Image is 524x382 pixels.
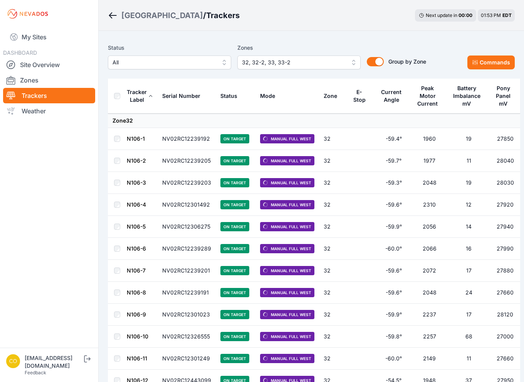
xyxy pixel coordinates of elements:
[127,355,147,362] a: N106-11
[447,194,490,216] td: 12
[220,156,249,165] span: On Target
[447,304,490,326] td: 17
[113,58,216,67] span: All
[376,282,411,304] td: -59.6°
[260,156,314,165] span: Manual Full West
[237,56,361,69] button: 32, 32-2, 33, 33-2
[127,157,146,164] a: N106-2
[3,57,95,72] a: Site Overview
[467,56,515,69] button: Commands
[447,172,490,194] td: 19
[158,348,216,370] td: NV02RC12301249
[158,282,216,304] td: NV02RC12239191
[411,260,447,282] td: 2072
[447,348,490,370] td: 11
[319,128,348,150] td: 32
[376,260,411,282] td: -59.6°
[319,172,348,194] td: 32
[220,310,249,319] span: On Target
[242,58,345,67] span: 32, 32-2, 33, 33-2
[319,282,348,304] td: 32
[447,150,490,172] td: 11
[158,194,216,216] td: NV02RC12301492
[162,92,200,100] div: Serial Number
[490,172,520,194] td: 28030
[220,244,249,253] span: On Target
[108,43,231,52] label: Status
[376,238,411,260] td: -60.0°
[411,216,447,238] td: 2056
[376,128,411,150] td: -59.4°
[127,179,146,186] a: N106-3
[376,194,411,216] td: -59.6°
[203,10,206,21] span: /
[324,92,337,100] div: Zone
[452,79,485,113] button: Battery Imbalance mV
[490,326,520,348] td: 27000
[6,354,20,368] img: controlroomoperator@invenergy.com
[411,326,447,348] td: 2257
[260,288,314,297] span: Manual Full West
[376,172,411,194] td: -59.3°
[25,354,82,370] div: [EMAIL_ADDRESS][DOMAIN_NAME]
[158,172,216,194] td: NV02RC12239203
[411,172,447,194] td: 2048
[220,222,249,231] span: On Target
[447,260,490,282] td: 17
[490,150,520,172] td: 28040
[260,266,314,275] span: Manual Full West
[158,326,216,348] td: NV02RC12326555
[416,84,439,108] div: Peak Motor Current
[237,43,361,52] label: Zones
[495,79,516,113] button: Pony Panel mV
[376,150,411,172] td: -59.7°
[502,12,512,18] span: EDT
[376,348,411,370] td: -60.0°
[158,260,216,282] td: NV02RC12239201
[490,216,520,238] td: 27940
[388,58,426,65] span: Group by Zone
[353,83,371,109] button: E-Stop
[220,354,249,363] span: On Target
[127,245,146,252] a: N106-6
[127,83,153,109] button: Tracker Label
[158,150,216,172] td: NV02RC12239205
[260,200,314,209] span: Manual Full West
[3,103,95,119] a: Weather
[380,88,403,104] div: Current Angle
[260,244,314,253] span: Manual Full West
[127,267,146,274] a: N106-7
[411,238,447,260] td: 2066
[411,128,447,150] td: 1960
[411,348,447,370] td: 2149
[158,128,216,150] td: NV02RC12239192
[319,216,348,238] td: 32
[490,304,520,326] td: 28120
[376,216,411,238] td: -59.9°
[319,326,348,348] td: 32
[121,10,203,21] a: [GEOGRAPHIC_DATA]
[220,134,249,143] span: On Target
[416,79,443,113] button: Peak Motor Current
[220,200,249,209] span: On Target
[490,282,520,304] td: 27660
[411,150,447,172] td: 1977
[447,216,490,238] td: 14
[458,12,472,19] div: 00 : 00
[127,223,146,230] a: N106-5
[3,72,95,88] a: Zones
[158,304,216,326] td: NV02RC12301023
[3,49,37,56] span: DASHBOARD
[220,92,237,100] div: Status
[490,238,520,260] td: 27990
[411,194,447,216] td: 2310
[127,88,147,104] div: Tracker Label
[319,150,348,172] td: 32
[220,332,249,341] span: On Target
[452,84,482,108] div: Battery Imbalance mV
[411,304,447,326] td: 2237
[490,348,520,370] td: 27660
[319,260,348,282] td: 32
[260,178,314,187] span: Manual Full West
[220,178,249,187] span: On Target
